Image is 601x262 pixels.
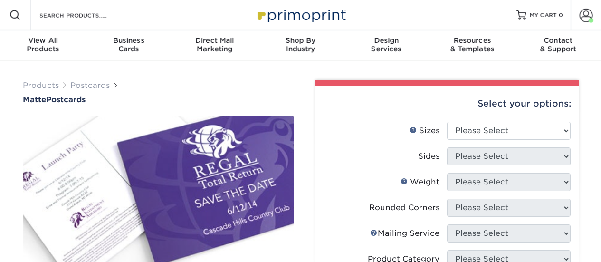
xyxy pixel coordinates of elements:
[343,30,429,61] a: DesignServices
[23,95,294,104] h1: Postcards
[410,125,439,136] div: Sizes
[172,36,258,53] div: Marketing
[370,228,439,239] div: Mailing Service
[429,36,515,45] span: Resources
[23,95,294,104] a: MattePostcards
[418,151,439,162] div: Sides
[38,10,131,21] input: SEARCH PRODUCTS.....
[258,36,343,45] span: Shop By
[559,12,563,19] span: 0
[515,36,601,53] div: & Support
[429,30,515,61] a: Resources& Templates
[70,81,110,90] a: Postcards
[172,36,258,45] span: Direct Mail
[172,30,258,61] a: Direct MailMarketing
[323,86,571,122] div: Select your options:
[401,176,439,188] div: Weight
[343,36,429,53] div: Services
[86,36,172,53] div: Cards
[369,202,439,213] div: Rounded Corners
[86,36,172,45] span: Business
[258,36,343,53] div: Industry
[515,36,601,45] span: Contact
[515,30,601,61] a: Contact& Support
[86,30,172,61] a: BusinessCards
[258,30,343,61] a: Shop ByIndustry
[530,11,557,19] span: MY CART
[23,81,59,90] a: Products
[23,95,46,104] span: Matte
[429,36,515,53] div: & Templates
[343,36,429,45] span: Design
[253,5,348,25] img: Primoprint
